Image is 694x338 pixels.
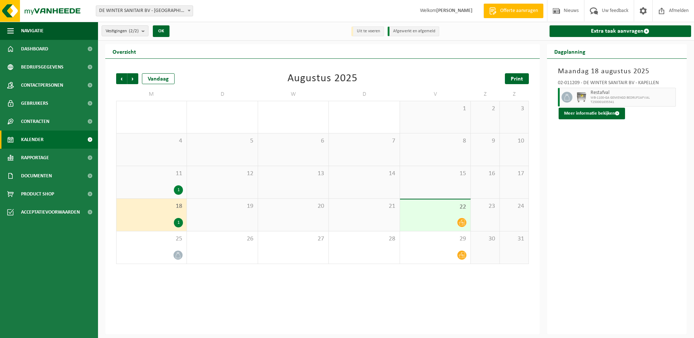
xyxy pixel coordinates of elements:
[547,44,593,58] h2: Dagplanning
[21,40,48,58] span: Dashboard
[436,8,473,13] strong: [PERSON_NAME]
[332,235,396,243] span: 28
[498,7,540,15] span: Offerte aanvragen
[591,96,674,100] span: WB-1100-GA GEMENGD BEDRIJFSAFVAL
[404,235,467,243] span: 29
[258,88,329,101] td: W
[191,235,254,243] span: 26
[21,185,54,203] span: Product Shop
[106,26,139,37] span: Vestigingen
[21,76,63,94] span: Contactpersonen
[174,218,183,227] div: 1
[105,44,143,58] h2: Overzicht
[129,29,139,33] count: (2/2)
[503,137,525,145] span: 10
[187,88,258,101] td: D
[174,185,183,195] div: 1
[332,137,396,145] span: 7
[120,202,183,210] span: 18
[191,170,254,178] span: 12
[116,88,187,101] td: M
[21,167,52,185] span: Documenten
[262,202,325,210] span: 20
[558,81,676,88] div: 02-011209 - DE WINTER SANITAIR BV - KAPELLEN
[21,112,49,131] span: Contracten
[576,92,587,103] img: WB-1100-GAL-GY-02
[329,88,400,101] td: D
[21,131,44,149] span: Kalender
[500,88,529,101] td: Z
[21,149,49,167] span: Rapportage
[474,137,496,145] span: 9
[96,6,193,16] span: DE WINTER SANITAIR BV - BRASSCHAAT
[404,137,467,145] span: 8
[503,202,525,210] span: 24
[116,73,127,84] span: Vorige
[21,94,48,112] span: Gebruikers
[503,105,525,113] span: 3
[558,66,676,77] h3: Maandag 18 augustus 2025
[388,26,439,36] li: Afgewerkt en afgemeld
[474,170,496,178] span: 16
[474,105,496,113] span: 2
[262,137,325,145] span: 6
[142,73,175,84] div: Vandaag
[351,26,384,36] li: Uit te voeren
[332,170,396,178] span: 14
[503,235,525,243] span: 31
[102,25,148,36] button: Vestigingen(2/2)
[287,73,358,84] div: Augustus 2025
[591,90,674,96] span: Restafval
[120,137,183,145] span: 4
[483,4,543,18] a: Offerte aanvragen
[404,170,467,178] span: 15
[262,235,325,243] span: 27
[591,100,674,104] span: T250001635341
[503,170,525,178] span: 17
[191,202,254,210] span: 19
[127,73,138,84] span: Volgende
[404,203,467,211] span: 22
[120,235,183,243] span: 25
[471,88,500,101] td: Z
[404,105,467,113] span: 1
[262,170,325,178] span: 13
[21,22,44,40] span: Navigatie
[21,203,80,221] span: Acceptatievoorwaarden
[550,25,691,37] a: Extra taak aanvragen
[120,170,183,178] span: 11
[191,137,254,145] span: 5
[505,73,529,84] a: Print
[474,202,496,210] span: 23
[511,76,523,82] span: Print
[332,202,396,210] span: 21
[153,25,170,37] button: OK
[21,58,64,76] span: Bedrijfsgegevens
[400,88,471,101] td: V
[559,108,625,119] button: Meer informatie bekijken
[96,5,193,16] span: DE WINTER SANITAIR BV - BRASSCHAAT
[474,235,496,243] span: 30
